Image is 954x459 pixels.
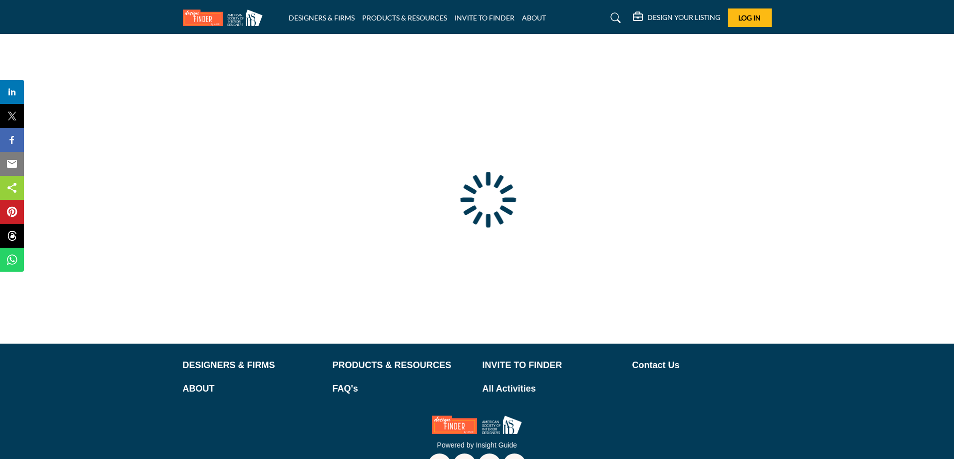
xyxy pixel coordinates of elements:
a: Search [601,10,627,26]
a: ABOUT [522,13,546,22]
img: No Site Logo [432,416,522,434]
span: Log In [738,13,761,22]
img: Site Logo [183,9,268,26]
a: Contact Us [632,359,772,372]
a: DESIGNERS & FIRMS [183,359,322,372]
a: ABOUT [183,382,322,396]
a: INVITE TO FINDER [455,13,514,22]
a: PRODUCTS & RESOURCES [333,359,472,372]
a: FAQ's [333,382,472,396]
a: Powered by Insight Guide [437,441,517,449]
h5: DESIGN YOUR LISTING [647,13,720,22]
button: Log In [728,8,772,27]
a: DESIGNERS & FIRMS [289,13,355,22]
a: PRODUCTS & RESOURCES [362,13,447,22]
a: INVITE TO FINDER [482,359,622,372]
div: DESIGN YOUR LISTING [633,12,720,24]
a: All Activities [482,382,622,396]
